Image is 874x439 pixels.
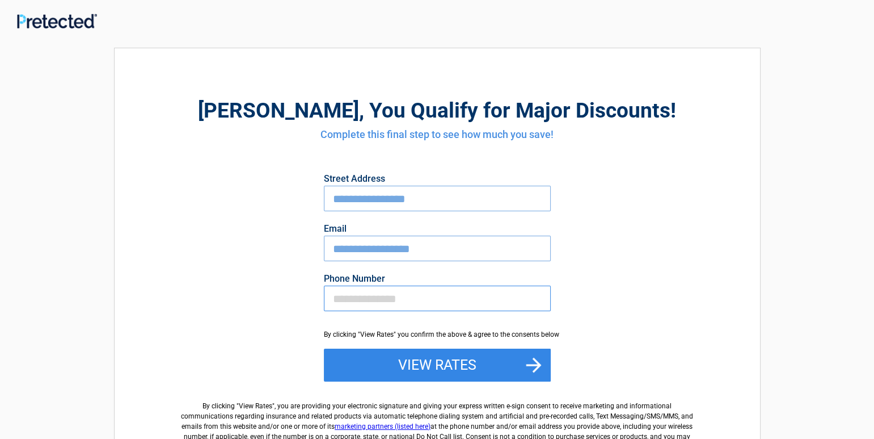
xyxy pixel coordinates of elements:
a: marketing partners (listed here) [335,423,430,430]
label: Street Address [324,174,551,183]
label: Phone Number [324,274,551,283]
button: View Rates [324,349,551,382]
span: [PERSON_NAME] [198,98,359,123]
div: By clicking "View Rates" you confirm the above & agree to the consents below [324,329,551,340]
img: Main Logo [17,14,97,28]
span: View Rates [239,402,272,410]
h2: , You Qualify for Major Discounts! [177,97,698,124]
h4: Complete this final step to see how much you save! [177,127,698,142]
label: Email [324,224,551,233]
